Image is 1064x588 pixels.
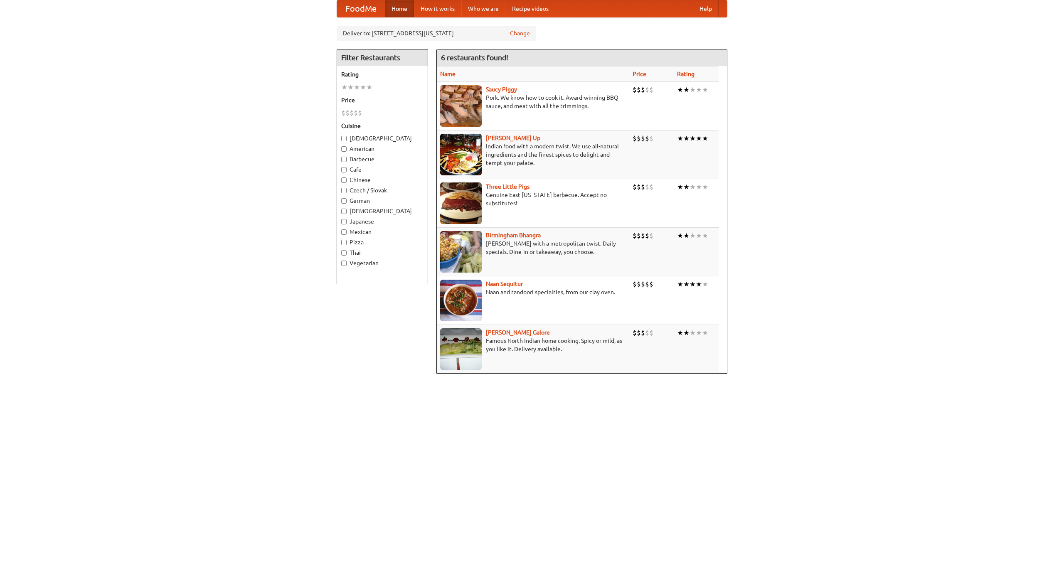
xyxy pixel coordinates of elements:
[677,182,683,192] li: ★
[341,70,424,79] h5: Rating
[633,85,637,94] li: $
[505,0,555,17] a: Recipe videos
[696,85,702,94] li: ★
[633,182,637,192] li: $
[341,136,347,141] input: [DEMOGRAPHIC_DATA]
[354,83,360,92] li: ★
[690,231,696,240] li: ★
[341,165,424,174] label: Cafe
[341,198,347,204] input: German
[486,86,517,93] a: Saucy Piggy
[341,259,424,267] label: Vegetarian
[702,280,708,289] li: ★
[683,85,690,94] li: ★
[702,182,708,192] li: ★
[645,231,649,240] li: $
[341,167,347,172] input: Cafe
[350,108,354,118] li: $
[461,0,505,17] a: Who we are
[702,231,708,240] li: ★
[637,231,641,240] li: $
[633,328,637,337] li: $
[702,328,708,337] li: ★
[486,329,550,336] a: [PERSON_NAME] Galore
[683,280,690,289] li: ★
[440,337,626,353] p: Famous North Indian home cooking. Spicy or mild, as you like it. Delivery available.
[341,229,347,235] input: Mexican
[440,239,626,256] p: [PERSON_NAME] with a metropolitan twist. Daily specials. Dine-in or takeaway, you choose.
[341,176,424,184] label: Chinese
[645,85,649,94] li: $
[486,183,530,190] a: Three Little Pigs
[440,93,626,110] p: Pork. We know how to cook it. Award-winning BBQ sauce, and meat with all the trimmings.
[385,0,414,17] a: Home
[683,134,690,143] li: ★
[441,54,508,62] ng-pluralize: 6 restaurants found!
[347,83,354,92] li: ★
[440,328,482,370] img: currygalore.jpg
[341,122,424,130] h5: Cuisine
[440,182,482,224] img: littlepigs.jpg
[345,108,350,118] li: $
[641,182,645,192] li: $
[414,0,461,17] a: How it works
[696,328,702,337] li: ★
[341,83,347,92] li: ★
[633,134,637,143] li: $
[696,280,702,289] li: ★
[677,231,683,240] li: ★
[641,231,645,240] li: $
[637,328,641,337] li: $
[341,219,347,224] input: Japanese
[341,155,424,163] label: Barbecue
[440,231,482,273] img: bhangra.jpg
[341,96,424,104] h5: Price
[637,85,641,94] li: $
[341,134,424,143] label: [DEMOGRAPHIC_DATA]
[649,231,653,240] li: $
[341,207,424,215] label: [DEMOGRAPHIC_DATA]
[690,85,696,94] li: ★
[440,142,626,167] p: Indian food with a modern twist. We use all-natural ingredients and the finest spices to delight ...
[677,280,683,289] li: ★
[690,134,696,143] li: ★
[649,280,653,289] li: $
[683,182,690,192] li: ★
[649,85,653,94] li: $
[341,248,424,257] label: Thai
[693,0,719,17] a: Help
[645,134,649,143] li: $
[341,209,347,214] input: [DEMOGRAPHIC_DATA]
[486,135,540,141] a: [PERSON_NAME] Up
[341,146,347,152] input: American
[440,71,456,77] a: Name
[641,328,645,337] li: $
[341,108,345,118] li: $
[486,280,523,287] b: Naan Sequitur
[690,182,696,192] li: ★
[341,145,424,153] label: American
[360,83,366,92] li: ★
[510,29,530,37] a: Change
[696,231,702,240] li: ★
[633,71,646,77] a: Price
[645,182,649,192] li: $
[649,182,653,192] li: $
[354,108,358,118] li: $
[690,328,696,337] li: ★
[486,232,541,239] a: Birmingham Bhangra
[637,280,641,289] li: $
[690,280,696,289] li: ★
[337,49,428,66] h4: Filter Restaurants
[637,134,641,143] li: $
[341,261,347,266] input: Vegetarian
[341,197,424,205] label: German
[341,250,347,256] input: Thai
[677,328,683,337] li: ★
[683,328,690,337] li: ★
[440,191,626,207] p: Genuine East [US_STATE] barbecue. Accept no substitutes!
[696,182,702,192] li: ★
